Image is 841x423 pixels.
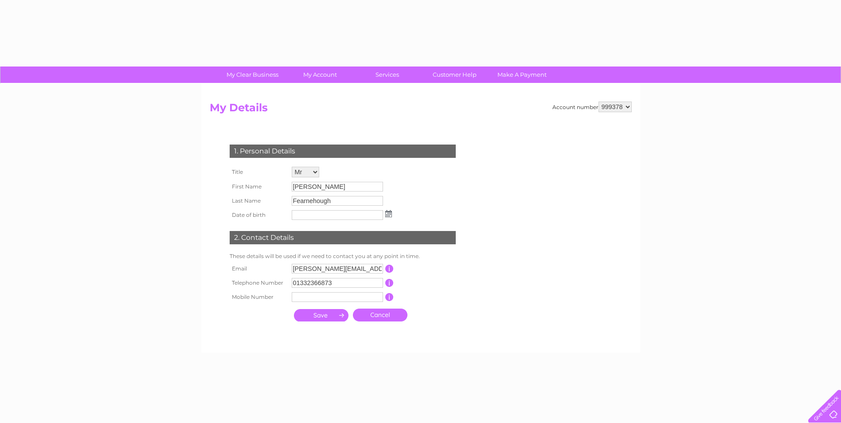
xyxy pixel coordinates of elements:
[216,67,289,83] a: My Clear Business
[385,279,394,287] input: Information
[210,102,632,118] h2: My Details
[385,265,394,273] input: Information
[385,210,392,217] img: ...
[552,102,632,112] div: Account number
[227,251,458,262] td: These details will be used if we need to contact you at any point in time.
[230,145,456,158] div: 1. Personal Details
[485,67,559,83] a: Make A Payment
[227,276,289,290] th: Telephone Number
[294,309,348,321] input: Submit
[227,208,289,222] th: Date of birth
[227,194,289,208] th: Last Name
[351,67,424,83] a: Services
[230,231,456,244] div: 2. Contact Details
[227,180,289,194] th: First Name
[227,290,289,304] th: Mobile Number
[227,262,289,276] th: Email
[418,67,491,83] a: Customer Help
[385,293,394,301] input: Information
[353,309,407,321] a: Cancel
[227,164,289,180] th: Title
[283,67,356,83] a: My Account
